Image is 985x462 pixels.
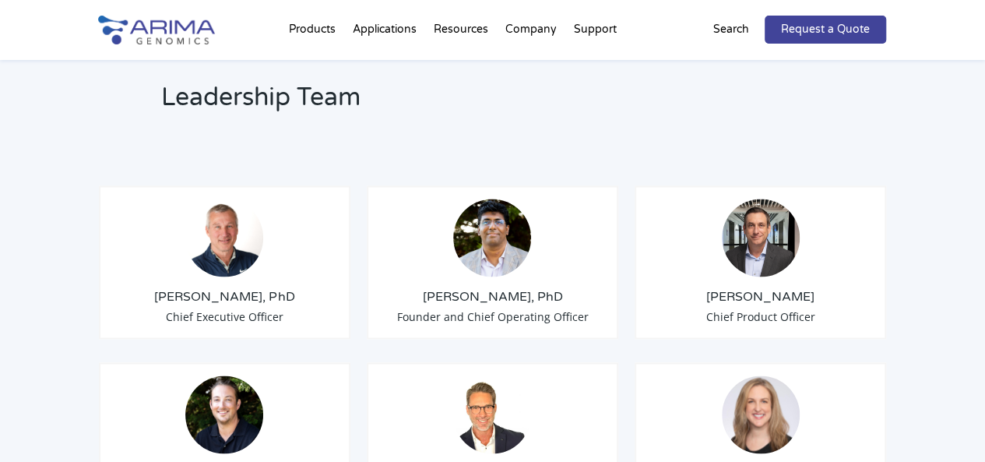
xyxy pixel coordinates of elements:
p: Search [713,19,749,40]
h3: [PERSON_NAME], PhD [112,288,338,305]
img: Sid-Selvaraj_Arima-Genomics.png [453,199,531,277]
img: David-Duvall-Headshot.jpg [453,376,531,453]
h3: [PERSON_NAME] [648,288,874,305]
img: 19364919-cf75-45a2-a608-1b8b29f8b955.jpg [722,376,800,453]
span: Founder and Chief Operating Officer [396,309,588,323]
img: Anthony-Schmitt_Arima-Genomics.png [185,376,263,453]
img: Arima-Genomics-logo [98,16,215,44]
span: Chief Executive Officer [166,309,283,323]
h2: Leadership Team [161,80,679,127]
span: Chief Product Officer [706,309,815,323]
img: Tom-Willis.jpg [185,199,263,277]
a: Request a Quote [765,16,886,44]
h3: [PERSON_NAME], PhD [380,288,606,305]
img: Chris-Roberts.jpg [722,199,800,277]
